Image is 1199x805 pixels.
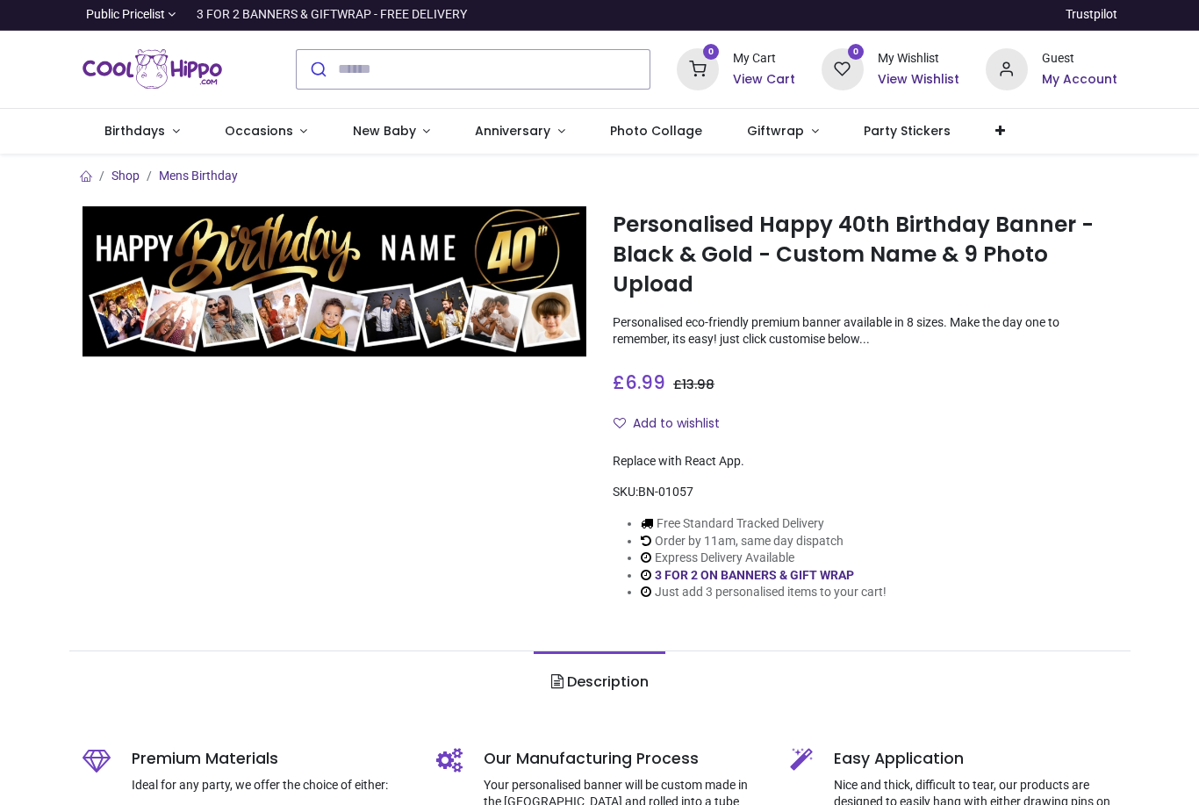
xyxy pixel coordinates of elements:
[1042,50,1117,68] div: Guest
[864,122,951,140] span: Party Stickers
[834,748,1117,770] h5: Easy Application
[638,485,693,499] span: BN-01057
[878,71,959,89] a: View Wishlist
[202,109,330,155] a: Occasions
[641,584,887,601] li: Just add 3 personalised items to your cart!
[822,61,864,75] a: 0
[484,748,764,770] h5: Our Manufacturing Process
[613,409,735,439] button: Add to wishlistAdd to wishlist
[1042,71,1117,89] a: My Account
[83,45,223,94] img: Cool Hippo
[677,61,719,75] a: 0
[655,568,854,582] a: 3 FOR 2 ON BANNERS & GIFT WRAP
[641,533,887,550] li: Order by 11am, same day dispatch
[83,6,176,24] a: Public Pricelist
[733,71,795,89] a: View Cart
[725,109,842,155] a: Giftwrap
[747,122,804,140] span: Giftwrap
[641,550,887,567] li: Express Delivery Available
[225,122,293,140] span: Occasions
[132,748,410,770] h5: Premium Materials
[83,206,587,357] img: Personalised Happy 40th Birthday Banner - Black & Gold - Custom Name & 9 Photo Upload
[86,6,165,24] span: Public Pricelist
[297,50,338,89] button: Submit
[132,777,410,794] p: Ideal for any party, we offer the choice of either:
[330,109,453,155] a: New Baby
[1066,6,1117,24] a: Trustpilot
[104,122,165,140] span: Birthdays
[733,50,795,68] div: My Cart
[613,314,1117,349] p: Personalised eco-friendly premium banner available in 8 sizes. Make the day one to remember, its ...
[159,169,238,183] a: Mens Birthday
[848,44,865,61] sup: 0
[613,210,1117,300] h1: Personalised Happy 40th Birthday Banner - Black & Gold - Custom Name & 9 Photo Upload
[353,122,416,140] span: New Baby
[197,6,467,24] div: 3 FOR 2 BANNERS & GIFTWRAP - FREE DELIVERY
[703,44,720,61] sup: 0
[613,370,665,395] span: £
[682,376,714,393] span: 13.98
[83,109,203,155] a: Birthdays
[673,376,714,393] span: £
[625,370,665,395] span: 6.99
[453,109,588,155] a: Anniversary
[641,515,887,533] li: Free Standard Tracked Delivery
[613,484,1117,501] div: SKU:
[614,417,626,429] i: Add to wishlist
[83,45,223,94] a: Logo of Cool Hippo
[878,50,959,68] div: My Wishlist
[534,651,664,713] a: Description
[610,122,702,140] span: Photo Collage
[111,169,140,183] a: Shop
[613,453,1117,471] div: Replace with React App.
[475,122,550,140] span: Anniversary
